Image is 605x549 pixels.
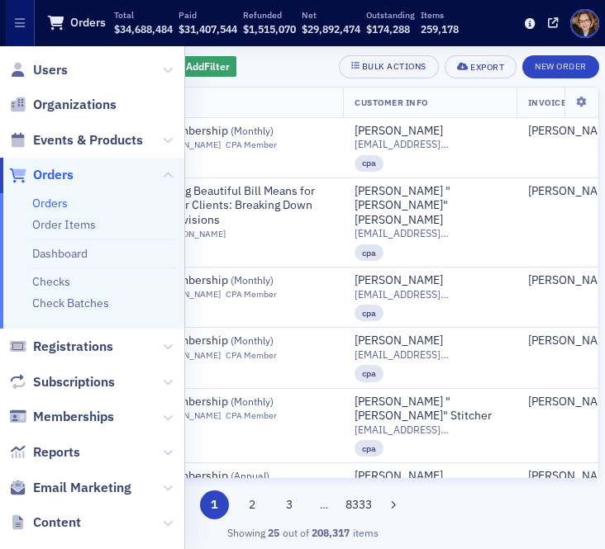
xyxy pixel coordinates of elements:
a: Checks [32,274,70,289]
a: [PERSON_NAME] "[PERSON_NAME]" Stitcher [355,395,505,424]
span: ( Monthly ) [231,334,274,347]
a: Registrations [9,338,113,356]
span: [EMAIL_ADDRESS][DOMAIN_NAME] [355,227,505,239]
div: CPA Member [226,140,277,150]
span: MACPA Membership [123,124,331,139]
span: Users [33,61,68,79]
strong: 25 [265,525,283,540]
button: 1 [200,490,229,519]
button: 3 [275,490,304,519]
a: Dashboard [32,246,88,261]
div: CPA Member [226,350,277,361]
p: Refunded [243,9,296,21]
div: cpa [355,365,383,381]
span: Invoicee [528,97,572,108]
p: Outstanding [366,9,415,21]
button: 2 [237,490,266,519]
a: [PERSON_NAME] [155,140,221,150]
a: MACPA Membership (Monthly) [123,334,331,348]
button: New Order [522,55,599,78]
a: Memberships [9,408,114,426]
a: [PERSON_NAME] [355,124,443,139]
span: [EMAIL_ADDRESS][DOMAIN_NAME] [355,288,505,301]
span: Orders [33,166,74,184]
a: MACPA Membership (Monthly) [123,273,331,288]
a: New Order [522,58,599,73]
p: Paid [179,9,237,21]
div: CPA Member [226,410,277,421]
div: cpa [355,244,383,261]
p: Items [421,9,459,21]
a: MACPA Membership (Annual) [123,469,331,484]
span: MACPA Membership [123,395,331,409]
button: 8333 [345,490,374,519]
a: MACPA Membership (Monthly) [123,124,331,139]
a: [PERSON_NAME] [155,350,221,361]
p: Total [114,9,173,21]
div: cpa [355,305,383,321]
span: ( Monthly ) [231,124,274,137]
button: Bulk Actions [339,55,439,78]
a: [PERSON_NAME] [155,410,221,421]
span: [EMAIL_ADDRESS][DOMAIN_NAME] [355,424,505,436]
a: Organizations [9,96,117,114]
span: Events & Products [33,131,143,149]
span: $29,892,474 [302,22,360,35]
a: Events & Products [9,131,143,149]
span: Reports [33,443,80,461]
a: MACPA Membership (Monthly) [123,395,331,409]
a: Subscriptions [9,373,115,391]
span: MACPA Membership [123,469,331,484]
span: $34,688,484 [114,22,173,35]
h1: Orders [70,15,106,31]
a: Content [9,514,81,532]
a: Reports [9,443,80,461]
div: Export [470,63,504,72]
p: Net [302,9,360,21]
div: cpa [355,440,383,457]
div: Bulk Actions [362,62,426,71]
a: [PERSON_NAME] [155,289,221,300]
span: $1,515,070 [243,22,296,35]
span: MACPA Membership [123,273,331,288]
span: Email Marketing [33,479,131,497]
span: $174,288 [366,22,410,35]
span: ( Monthly ) [231,395,274,408]
a: Order Items [32,217,96,232]
div: CPA Member [226,289,277,300]
a: Check Batches [32,296,109,310]
span: MACPA Membership [123,334,331,348]
span: 259,178 [421,22,459,35]
button: AddFilter [169,56,237,77]
span: Profile [570,9,599,38]
a: [PERSON_NAME] [355,273,443,288]
a: [PERSON_NAME] [355,469,443,484]
span: Memberships [33,408,114,426]
strong: 208,317 [309,525,353,540]
span: [EMAIL_ADDRESS][DOMAIN_NAME] [355,138,505,150]
span: Registrations [33,338,113,356]
span: Organizations [33,96,117,114]
span: $31,407,544 [179,22,237,35]
span: ( Annual ) [231,469,269,482]
a: Orders [9,166,74,184]
a: What The Big Beautiful Bill Means for You and Your Clients: Breaking Down Key Tax Provisions [123,184,331,228]
span: Add Filter [186,59,230,73]
div: cpa [355,155,383,172]
a: Email Marketing [9,479,131,497]
a: [PERSON_NAME] [160,229,226,239]
span: ( Monthly ) [231,273,274,286]
span: Content [33,514,81,532]
button: Export [445,55,517,78]
span: Subscriptions [33,373,115,391]
a: [PERSON_NAME] "[PERSON_NAME]" [PERSON_NAME] [355,184,505,228]
a: [PERSON_NAME] [355,334,443,348]
a: Orders [32,196,68,211]
span: … [312,497,336,512]
a: Users [9,61,68,79]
